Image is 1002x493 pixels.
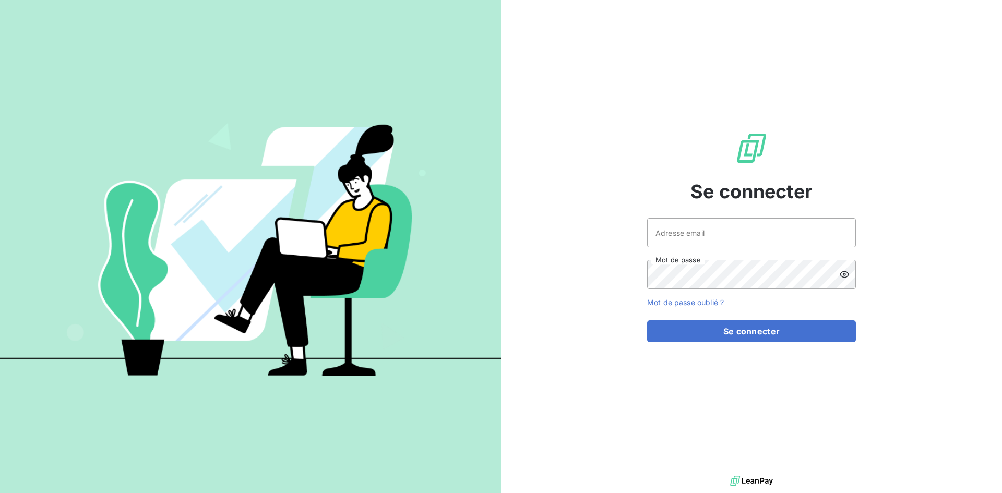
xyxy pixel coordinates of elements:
[647,218,856,247] input: placeholder
[647,298,724,307] a: Mot de passe oublié ?
[647,320,856,342] button: Se connecter
[730,473,773,489] img: logo
[735,131,768,165] img: Logo LeanPay
[690,177,813,206] span: Se connecter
